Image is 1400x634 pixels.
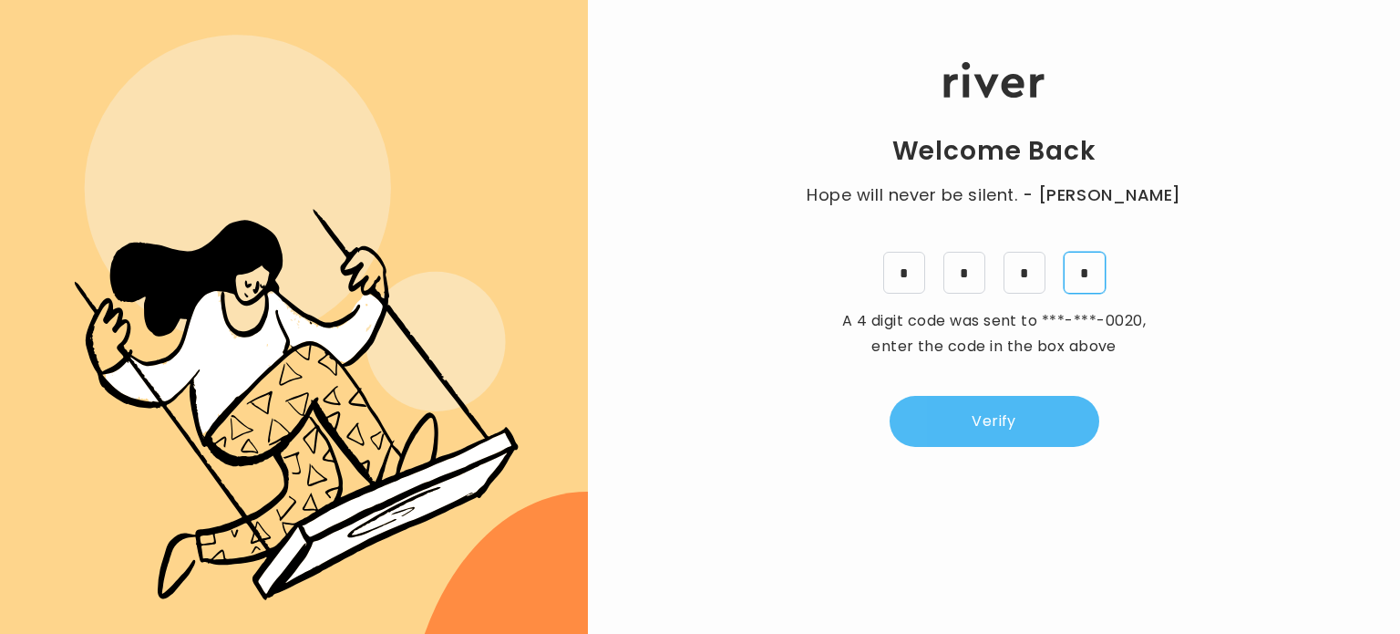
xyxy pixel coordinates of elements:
[842,310,1146,357] span: A 4 digit code was sent to , enter the code in the box above
[1023,182,1181,208] span: - [PERSON_NAME]
[890,396,1099,447] button: Verify
[892,135,1096,168] h1: Welcome Back
[789,182,1199,208] p: Hope will never be silent.
[1004,252,1045,294] input: 1
[883,252,925,294] input: 1
[1064,252,1106,294] input: 1
[943,252,985,294] input: 1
